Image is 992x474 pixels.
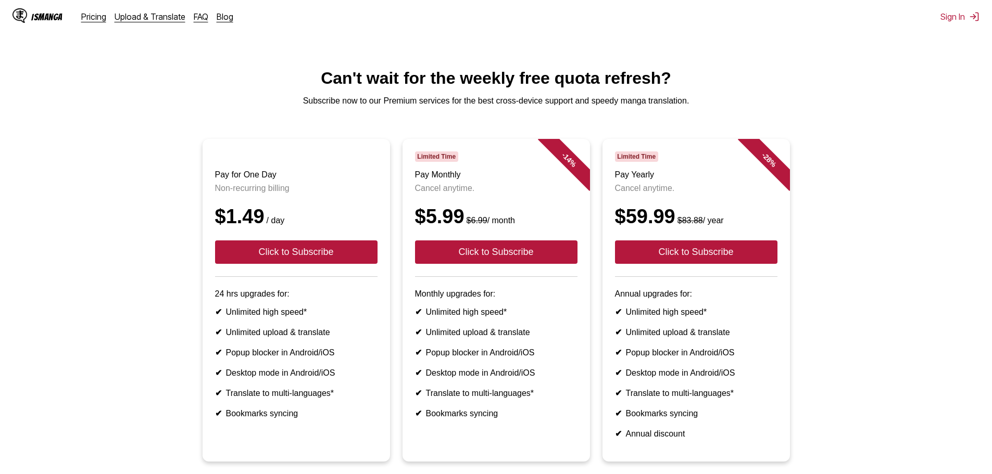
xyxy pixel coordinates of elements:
[81,11,106,22] a: Pricing
[615,408,777,418] li: Bookmarks syncing
[615,388,777,398] li: Translate to multi-languages*
[615,429,622,438] b: ✔
[12,8,81,25] a: IsManga LogoIsManga
[615,289,777,299] p: Annual upgrades for:
[215,307,378,317] li: Unlimited high speed*
[415,348,422,357] b: ✔
[415,184,577,193] p: Cancel anytime.
[215,170,378,180] h3: Pay for One Day
[215,327,378,337] li: Unlimited upload & translate
[215,389,222,398] b: ✔
[215,368,378,378] li: Desktop mode in Android/iOS
[415,408,577,418] li: Bookmarks syncing
[615,170,777,180] h3: Pay Yearly
[415,409,422,418] b: ✔
[615,389,622,398] b: ✔
[415,327,577,337] li: Unlimited upload & translate
[215,289,378,299] p: 24 hrs upgrades for:
[215,388,378,398] li: Translate to multi-languages*
[415,206,577,228] div: $5.99
[415,328,422,337] b: ✔
[675,216,724,225] small: / year
[615,327,777,337] li: Unlimited upload & translate
[215,184,378,193] p: Non-recurring billing
[615,151,658,162] span: Limited Time
[415,348,577,357] li: Popup blocker in Android/iOS
[8,69,984,88] h1: Can't wait for the weekly free quota refresh?
[215,348,378,357] li: Popup blocker in Android/iOS
[12,8,27,23] img: IsManga Logo
[415,151,458,162] span: Limited Time
[615,206,777,228] div: $59.99
[537,129,600,191] div: - 14 %
[415,289,577,299] p: Monthly upgrades for:
[615,307,777,317] li: Unlimited high speed*
[940,11,980,22] button: Sign In
[415,170,577,180] h3: Pay Monthly
[215,408,378,418] li: Bookmarks syncing
[615,409,622,418] b: ✔
[215,409,222,418] b: ✔
[415,389,422,398] b: ✔
[115,11,185,22] a: Upload & Translate
[415,388,577,398] li: Translate to multi-languages*
[467,216,487,225] s: $6.99
[415,240,577,264] button: Click to Subscribe
[265,216,285,225] small: / day
[615,348,622,357] b: ✔
[415,368,577,378] li: Desktop mode in Android/iOS
[215,328,222,337] b: ✔
[215,348,222,357] b: ✔
[615,184,777,193] p: Cancel anytime.
[615,429,777,439] li: Annual discount
[615,328,622,337] b: ✔
[31,12,62,22] div: IsManga
[215,240,378,264] button: Click to Subscribe
[969,11,980,22] img: Sign out
[8,96,984,106] p: Subscribe now to our Premium services for the best cross-device support and speedy manga translat...
[415,308,422,316] b: ✔
[615,348,777,357] li: Popup blocker in Android/iOS
[415,368,422,377] b: ✔
[677,216,703,225] s: $83.88
[615,240,777,264] button: Click to Subscribe
[615,368,777,378] li: Desktop mode in Android/iOS
[217,11,233,22] a: Blog
[415,307,577,317] li: Unlimited high speed*
[194,11,208,22] a: FAQ
[615,308,622,316] b: ✔
[737,129,800,191] div: - 28 %
[215,206,378,228] div: $1.49
[464,216,515,225] small: / month
[215,368,222,377] b: ✔
[215,308,222,316] b: ✔
[615,368,622,377] b: ✔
